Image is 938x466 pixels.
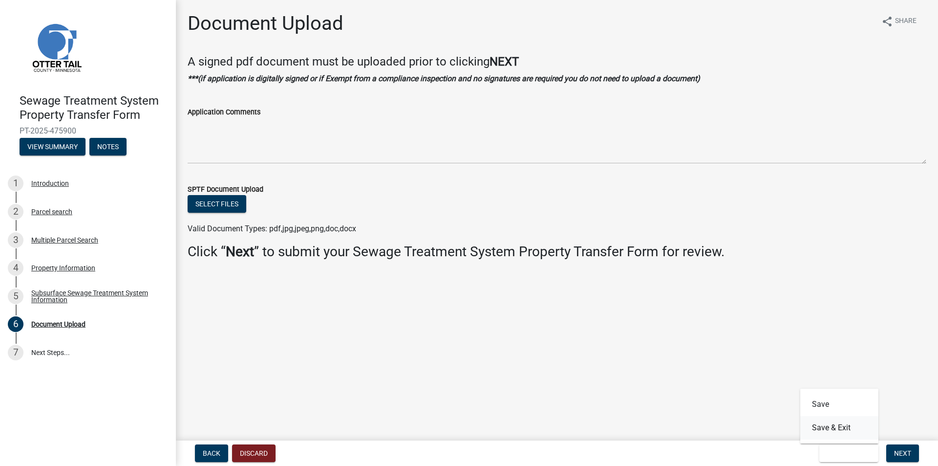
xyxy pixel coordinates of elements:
[188,224,356,233] span: Valid Document Types: pdf,jpg,jpeg,png,doc,docx
[226,244,254,260] strong: Next
[800,393,878,416] button: Save
[8,316,23,332] div: 6
[8,176,23,191] div: 1
[874,12,924,31] button: shareShare
[8,345,23,360] div: 7
[195,444,228,462] button: Back
[20,143,85,151] wm-modal-confirm: Summary
[188,12,343,35] h1: Document Upload
[188,186,263,193] label: SPTF Document Upload
[20,138,85,155] button: View Summary
[895,16,917,27] span: Share
[203,449,220,457] span: Back
[188,195,246,213] button: Select files
[894,449,911,457] span: Next
[20,10,93,84] img: Otter Tail County, Minnesota
[8,204,23,220] div: 2
[490,55,519,68] strong: NEXT
[188,109,260,116] label: Application Comments
[8,260,23,276] div: 4
[886,444,919,462] button: Next
[881,16,893,27] i: share
[188,74,700,83] strong: ***(if application is digitally signed or if Exempt from a compliance inspection and no signature...
[89,138,127,155] button: Notes
[31,289,160,303] div: Subsurface Sewage Treatment System Information
[819,444,878,462] button: Save & Exit
[20,94,168,122] h4: Sewage Treatment System Property Transfer Form
[232,444,276,462] button: Discard
[89,143,127,151] wm-modal-confirm: Notes
[827,449,865,457] span: Save & Exit
[8,288,23,304] div: 5
[31,180,69,187] div: Introduction
[31,265,95,271] div: Property Information
[188,244,926,260] h3: Click “ ” to submit your Sewage Treatment System Property Transfer Form for review.
[188,55,926,69] h4: A signed pdf document must be uploaded prior to clicking
[800,389,878,444] div: Save & Exit
[31,208,72,215] div: Parcel search
[31,237,98,244] div: Multiple Parcel Search
[800,416,878,440] button: Save & Exit
[31,321,85,328] div: Document Upload
[8,232,23,248] div: 3
[20,126,156,135] span: PT-2025-475900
